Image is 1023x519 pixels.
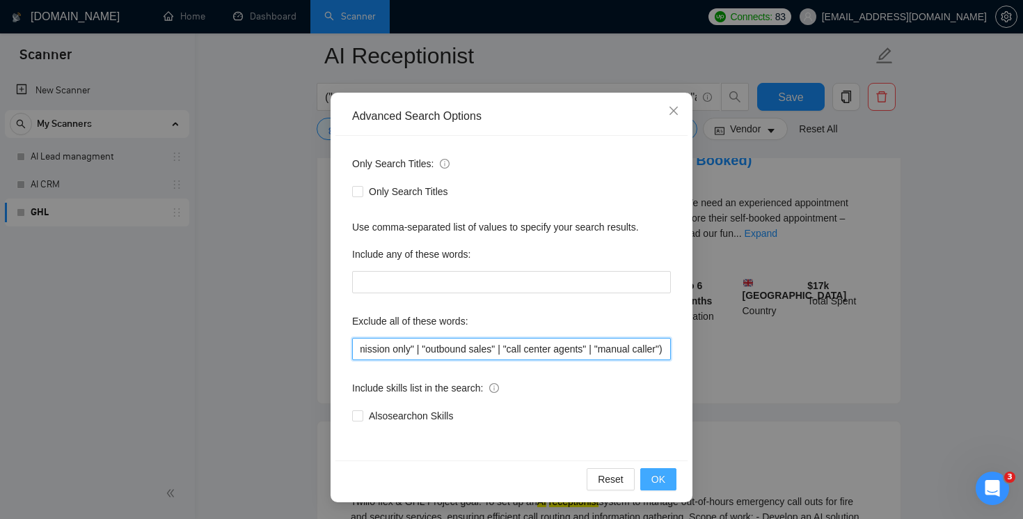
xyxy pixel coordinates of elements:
span: info-circle [440,159,450,169]
button: Close [655,93,692,130]
div: Use comma-separated list of values to specify your search results. [352,219,671,235]
span: OK [651,472,665,487]
span: Include skills list in the search: [352,380,499,396]
label: Include any of these words: [352,243,470,265]
button: Reset [587,468,635,490]
span: Only Search Titles: [352,156,450,171]
span: info-circle [489,383,499,393]
span: Only Search Titles [363,184,454,199]
button: OK [640,468,676,490]
div: Advanced Search Options [352,109,671,124]
label: Exclude all of these words: [352,310,468,332]
span: 3 [1004,472,1015,483]
span: Also search on Skills [363,408,459,424]
span: Reset [598,472,624,487]
iframe: Intercom live chat [976,472,1009,505]
span: close [668,105,679,116]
